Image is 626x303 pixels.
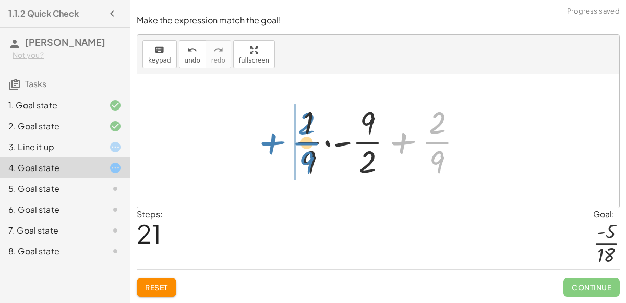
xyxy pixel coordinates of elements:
[593,208,620,221] div: Goal:
[109,224,122,237] i: Task not started.
[213,44,223,56] i: redo
[137,15,620,27] p: Make the expression match the goal!
[239,57,269,64] span: fullscreen
[185,57,200,64] span: undo
[179,40,206,68] button: undoundo
[8,7,79,20] h4: 1.1.2 Quick Check
[8,99,92,112] div: 1. Goal state
[109,162,122,174] i: Task started.
[567,6,620,17] span: Progress saved
[8,183,92,195] div: 5. Goal state
[109,141,122,153] i: Task started.
[137,209,163,220] label: Steps:
[8,120,92,132] div: 2. Goal state
[145,283,168,292] span: Reset
[8,245,92,258] div: 8. Goal state
[154,44,164,56] i: keyboard
[109,99,122,112] i: Task finished and correct.
[25,78,46,89] span: Tasks
[109,203,122,216] i: Task not started.
[8,224,92,237] div: 7. Goal state
[211,57,225,64] span: redo
[109,245,122,258] i: Task not started.
[137,217,161,249] span: 21
[142,40,177,68] button: keyboardkeypad
[109,120,122,132] i: Task finished and correct.
[233,40,275,68] button: fullscreen
[137,278,176,297] button: Reset
[148,57,171,64] span: keypad
[13,50,122,60] div: Not you?
[109,183,122,195] i: Task not started.
[206,40,231,68] button: redoredo
[25,36,105,48] span: [PERSON_NAME]
[8,162,92,174] div: 4. Goal state
[187,44,197,56] i: undo
[8,141,92,153] div: 3. Line it up
[8,203,92,216] div: 6. Goal state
